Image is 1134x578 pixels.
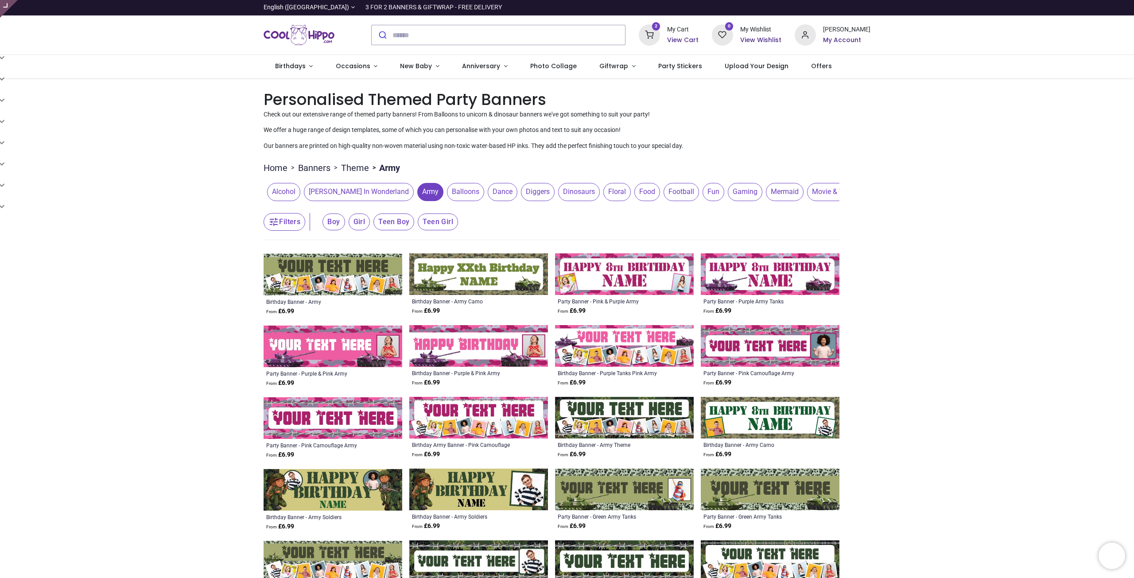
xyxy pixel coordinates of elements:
[409,469,548,510] img: Personalised Happy Birthday Banner - Army Soldiers - 1 Photo Upload
[558,306,586,315] strong: £ 6.99
[266,370,373,377] a: Party Banner - Purple & Pink Army
[555,183,600,201] button: Dinosaurs
[684,3,870,12] iframe: Customer reviews powered by Trustpilot
[555,397,694,438] img: Personalised Happy Birthday Banner - Army Theme - 9 Photo Upload
[703,309,714,314] span: From
[703,298,810,305] a: Party Banner - Purple Army Tanks
[703,524,714,529] span: From
[266,298,373,305] a: Birthday Banner - Army
[400,62,432,70] span: New Baby
[558,378,586,387] strong: £ 6.99
[699,183,724,201] button: Fun
[558,513,664,520] a: Party Banner - Green Army Tanks
[701,253,839,295] img: Personalised Party Banner - Purple Army Tanks - Custom Name
[264,253,402,295] img: Personalised Happy Birthday Banner - Army - 9 Photo Upload
[266,522,294,531] strong: £ 6.99
[412,452,423,457] span: From
[652,22,660,31] sup: 2
[703,441,810,448] a: Birthday Banner - Army Camo
[412,524,423,529] span: From
[412,369,519,376] div: Birthday Banner - Purple & Pink Army
[823,36,870,45] a: My Account
[412,380,423,385] span: From
[521,183,555,201] span: Diggers
[558,309,568,314] span: From
[412,513,519,520] a: Birthday Banner - Army Soldiers
[266,381,277,386] span: From
[412,441,519,448] div: Birthday Army Banner - Pink Camouflage
[264,142,870,151] p: Our banners are printed on high-quality non-woven material using non-toxic water-based HP inks. T...
[823,25,870,34] div: [PERSON_NAME]
[450,55,519,78] a: Anniversary
[703,183,724,201] span: Fun
[365,3,502,12] div: 3 FOR 2 BANNERS & GIFTWRAP - FREE DELIVERY
[264,162,287,174] a: Home
[703,369,810,376] div: Party Banner - Pink Camouflage Army
[330,163,341,172] span: >
[266,524,277,529] span: From
[701,469,839,510] img: Personalised Party Banner - Green Army Tanks - Custom Text
[443,183,484,201] button: Balloons
[703,306,731,315] strong: £ 6.99
[558,450,586,459] strong: £ 6.99
[725,62,788,70] span: Upload Your Design
[266,513,373,520] div: Birthday Banner - Army Soldiers
[703,522,731,531] strong: £ 6.99
[264,110,870,119] p: Check out our extensive range of themed party banners! From Balloons to unicorn & dinosaur banner...
[766,183,804,201] span: Mermaid
[558,524,568,529] span: From
[703,513,810,520] a: Party Banner - Green Army Tanks
[372,25,392,45] button: Submit
[517,183,555,201] button: Diggers
[298,162,330,174] a: Banners
[558,380,568,385] span: From
[660,183,699,201] button: Football
[667,25,699,34] div: My Cart
[264,397,402,439] img: Personalised Party Banner - Pink Camouflage Army - Custom Text
[634,183,660,201] span: Food
[264,23,334,47] img: Cool Hippo
[701,397,839,438] img: Personalised Happy Birthday Banner - Army Camo - Custom Name & Age 2 Photo Upload
[287,163,298,172] span: >
[588,55,647,78] a: Giftwrap
[264,326,402,367] img: Personalised Party Banner - Purple & Pink Army - Custom Text & 1 Photo Upload
[488,183,517,201] span: Dance
[484,183,517,201] button: Dance
[409,253,548,295] img: Personalised Happy Birthday Banner - Army Camo - Custom Name & Age
[412,450,440,459] strong: £ 6.99
[266,379,294,388] strong: £ 6.99
[599,62,628,70] span: Giftwrap
[811,62,832,70] span: Offers
[275,62,306,70] span: Birthdays
[336,62,370,70] span: Occasions
[264,3,355,12] a: English ([GEOGRAPHIC_DATA])
[264,55,324,78] a: Birthdays
[724,183,762,201] button: Gaming
[341,162,369,174] a: Theme
[804,183,853,201] button: Movie & TV
[412,309,423,314] span: From
[703,378,731,387] strong: £ 6.99
[264,183,300,201] button: Alcohol
[373,213,414,230] span: Teen Boy
[703,452,714,457] span: From
[349,213,370,230] span: Girl
[740,36,781,45] a: View Wishlist
[409,325,548,367] img: Personalised Happy Birthday Banner - Purple & Pink Army - 1 Photo Upload
[762,183,804,201] button: Mermaid
[558,441,664,448] div: Birthday Banner - Army Theme
[412,378,440,387] strong: £ 6.99
[412,298,519,305] a: Birthday Banner - Army Camo
[555,325,694,367] img: Happy Birthday Banner - Purple Tanks Pink Army - Custom Texy & 9 Photo Upload
[555,469,694,510] img: Personalised Party Banner - Green Army Tanks - Custom Text & 1 Photo Upload
[558,369,664,376] div: Birthday Banner - Purple Tanks Pink Army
